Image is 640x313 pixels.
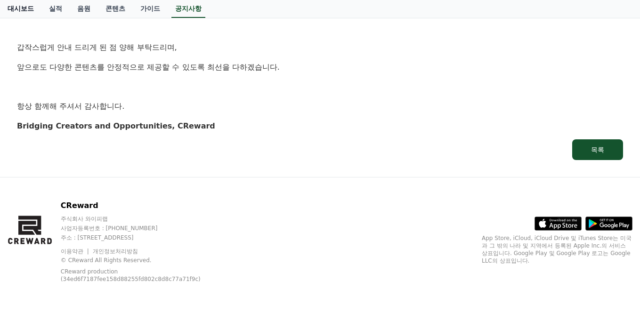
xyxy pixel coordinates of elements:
[482,234,632,265] p: App Store, iCloud, iCloud Drive 및 iTunes Store는 미국과 그 밖의 나라 및 지역에서 등록된 Apple Inc.의 서비스 상표입니다. Goo...
[139,260,162,268] span: Settings
[3,246,62,270] a: Home
[93,248,138,255] a: 개인정보처리방침
[61,248,90,255] a: 이용약관
[62,246,122,270] a: Messages
[572,139,623,160] button: 목록
[17,61,623,73] p: 앞으로도 다양한 콘텐츠를 안정적으로 제공할 수 있도록 최선을 다하겠습니다.
[61,234,226,241] p: 주소 : [STREET_ADDRESS]
[591,145,604,154] div: 목록
[24,260,41,268] span: Home
[61,268,211,283] p: CReward production (34ed6f7187fee158d88255fd802c8d8c77a71f9c)
[17,121,215,130] strong: Bridging Creators and Opportunities, CReward
[17,41,623,54] p: 갑작스럽게 안내 드리게 된 점 양해 부탁드리며,
[61,257,226,264] p: © CReward All Rights Reserved.
[17,100,623,112] p: 항상 함께해 주셔서 감사합니다.
[78,261,106,268] span: Messages
[17,139,623,160] a: 목록
[61,200,226,211] p: CReward
[122,246,181,270] a: Settings
[61,215,226,223] p: 주식회사 와이피랩
[61,225,226,232] p: 사업자등록번호 : [PHONE_NUMBER]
